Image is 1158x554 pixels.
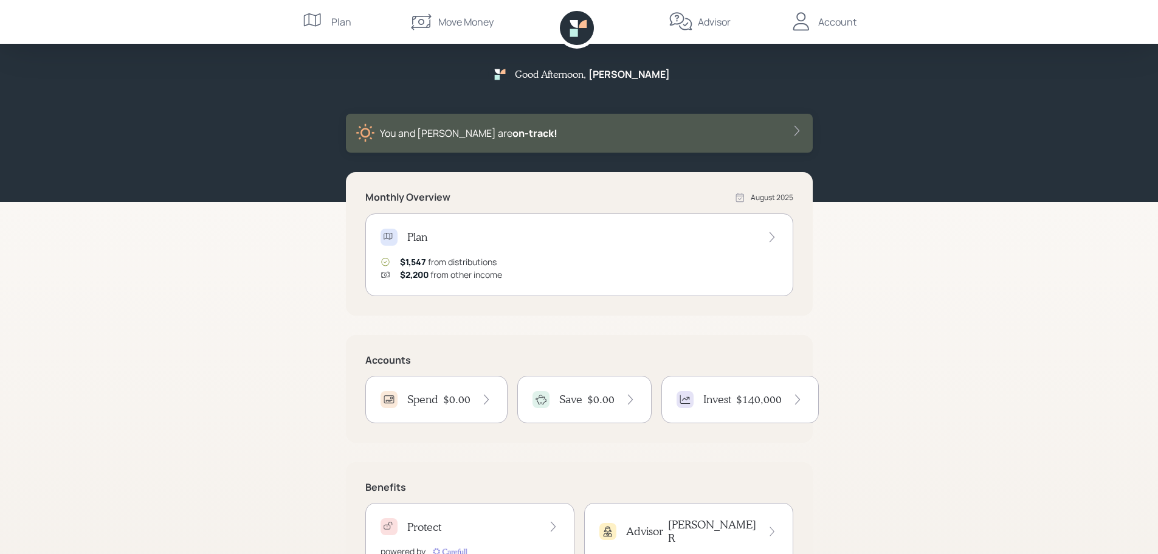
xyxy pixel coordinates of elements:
h5: Benefits [365,482,793,493]
h5: Good Afternoon , [515,68,586,80]
div: from distributions [400,255,497,268]
span: $2,200 [400,269,429,280]
div: Plan [331,15,351,29]
h4: $140,000 [736,393,782,406]
h4: Invest [703,393,731,406]
h5: Accounts [365,355,793,366]
div: Move Money [438,15,494,29]
h5: Monthly Overview [365,192,450,203]
h4: Protect [407,521,441,534]
h4: Save [559,393,582,406]
span: on‑track! [512,126,557,140]
img: sunny-XHVQM73Q.digested.png [356,123,375,143]
h4: $0.00 [587,393,615,406]
div: Account [818,15,856,29]
div: Advisor [698,15,731,29]
h4: Plan [407,230,427,244]
div: You and [PERSON_NAME] are [380,126,557,140]
h4: Advisor [626,525,663,538]
span: $1,547 [400,256,426,268]
h4: $0.00 [443,393,470,406]
h4: Spend [407,393,438,406]
div: from other income [400,268,502,281]
div: August 2025 [751,192,793,203]
h4: [PERSON_NAME] R [668,518,757,544]
h5: [PERSON_NAME] [588,69,670,80]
